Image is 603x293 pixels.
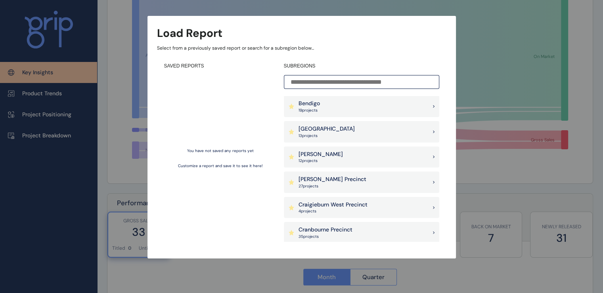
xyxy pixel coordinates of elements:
p: 35 project s [299,234,352,239]
h4: SUBREGIONS [284,63,439,69]
p: Craigieburn West Precinct [299,201,368,209]
p: [GEOGRAPHIC_DATA] [299,125,355,133]
p: 19 project s [299,108,320,113]
p: Cranbourne Precinct [299,226,352,234]
p: [PERSON_NAME] [299,150,343,158]
p: [PERSON_NAME] Precinct [299,175,366,183]
p: 27 project s [299,183,366,189]
p: Select from a previously saved report or search for a subregion below... [157,45,446,52]
p: 13 project s [299,133,355,139]
p: 12 project s [299,158,343,164]
p: Bendigo [299,100,320,108]
p: 4 project s [299,208,368,214]
h4: SAVED REPORTS [164,63,277,69]
h3: Load Report [157,25,222,41]
p: You have not saved any reports yet [187,148,254,154]
p: Customize a report and save it to see it here! [178,163,263,169]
